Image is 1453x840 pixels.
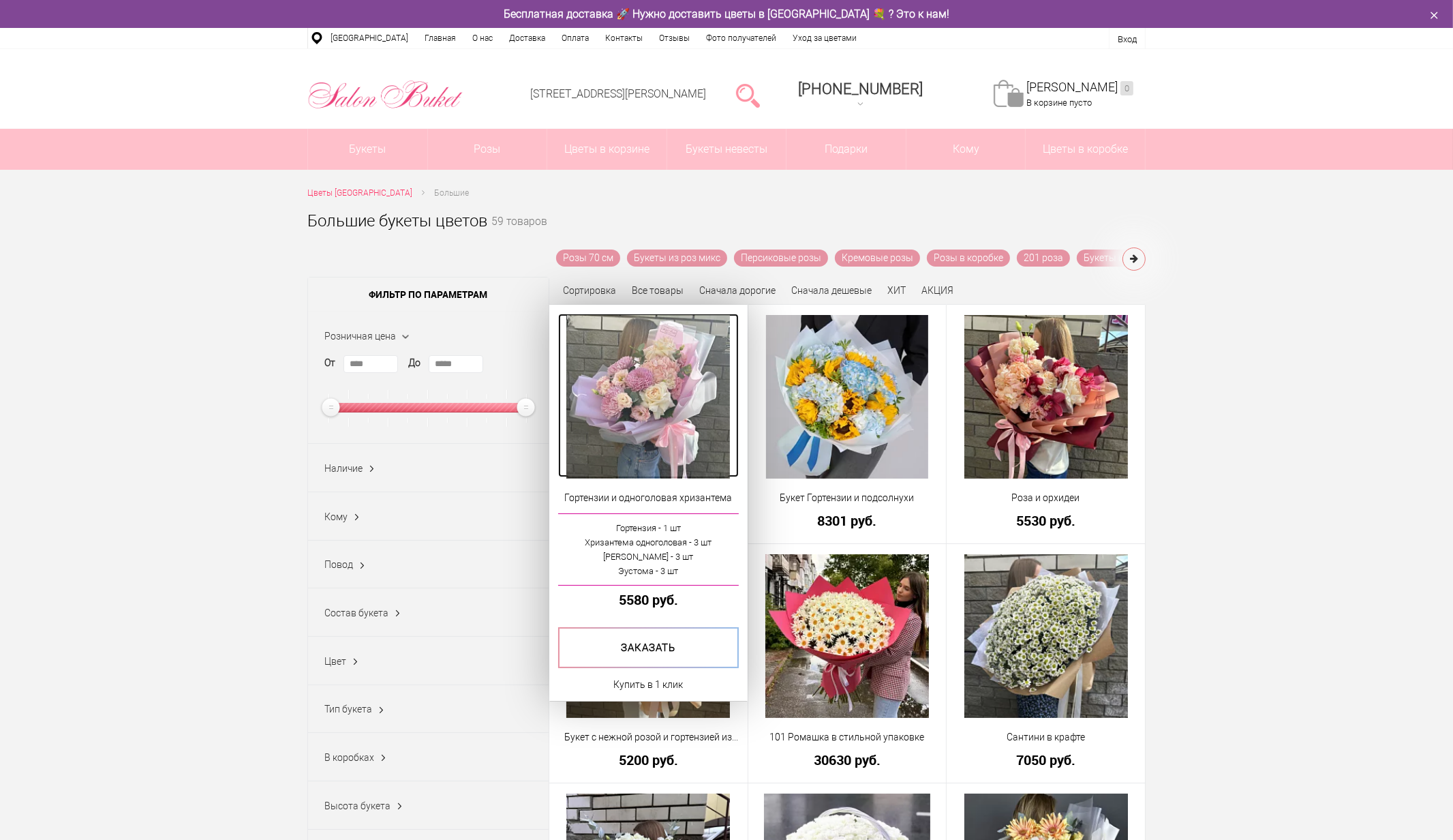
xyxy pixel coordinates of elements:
[416,28,464,48] a: Главная
[547,129,667,170] a: Цветы в корзине
[613,676,683,693] a: Купить в 1 клик
[887,285,906,296] a: ХИТ
[307,188,412,198] span: Цветы [GEOGRAPHIC_DATA]
[955,513,1136,528] a: 5530 руб.
[964,554,1128,718] img: Сантини в крафте
[307,209,487,233] h1: Большие букеты цветов
[322,28,416,48] a: [GEOGRAPHIC_DATA]
[558,730,739,745] a: Букет с нежной розой и гортензией из свежих цветов
[786,129,906,170] a: Подарки
[627,250,727,267] a: Букеты из роз микс
[464,28,501,48] a: О нас
[297,7,1156,21] div: Бесплатная доставка 🚀 Нужно доставить цветы в [GEOGRAPHIC_DATA] 💐 ? Это к нам!
[698,28,784,48] a: Фото получателей
[955,730,1136,745] a: Сантини в крафте
[597,28,651,48] a: Контакты
[324,463,363,474] span: Наличие
[324,559,353,570] span: Повод
[324,752,374,763] span: В коробках
[408,356,420,370] label: До
[1120,81,1133,95] ins: 0
[434,188,469,198] span: Большие
[307,186,412,200] a: Цветы [GEOGRAPHIC_DATA]
[1118,34,1137,44] a: Вход
[784,28,865,48] a: Уход за цветами
[324,331,396,342] span: Розничная цена
[651,28,698,48] a: Отзывы
[1077,250,1179,267] a: Букеты из 101 розы
[699,285,776,296] a: Сначала дорогие
[1017,250,1070,267] a: 201 роза
[324,511,348,522] span: Кому
[757,753,938,767] a: 30630 руб.
[324,800,391,811] span: Высота букета
[927,250,1010,267] a: Розы в коробке
[835,250,920,267] a: Кремовые розы
[790,76,931,115] a: [PHONE_NUMBER]
[955,491,1136,505] a: Роза и орхидеи
[324,656,346,667] span: Цвет
[906,129,1026,170] span: Кому
[307,77,463,112] img: Цветы Нижний Новгород
[566,315,730,479] img: Гортензии и одноголовая хризантема
[501,28,553,48] a: Доставка
[308,129,427,170] a: Букеты
[765,554,929,718] img: 101 Ромашка в стильной упаковке
[921,285,953,296] a: АКЦИЯ
[308,277,549,312] span: Фильтр по параметрам
[563,285,616,296] span: Сортировка
[667,129,786,170] a: Букеты невесты
[1026,129,1145,170] a: Цветы в коробке
[324,704,372,715] span: Тип букета
[558,753,739,767] a: 5200 руб.
[556,250,620,267] a: Розы 70 см
[558,491,739,505] a: Гортензии и одноголовая хризантема
[757,730,938,745] a: 101 Ромашка в стильной упаковке
[428,129,547,170] a: Розы
[530,87,706,100] a: [STREET_ADDRESS][PERSON_NAME]
[1026,80,1133,95] a: [PERSON_NAME]
[324,356,335,370] label: От
[734,250,828,267] a: Персиковые розы
[757,513,938,528] a: 8301 руб.
[558,592,739,607] a: 5580 руб.
[791,285,872,296] a: Сначала дешевые
[324,607,388,618] span: Состав букета
[558,513,739,586] a: Гортензия - 1 штХризантема одноголовая - 3 шт[PERSON_NAME] - 3 штЭустома - 3 шт
[766,315,928,479] img: Букет Гортензии и подсолнухи
[964,315,1128,479] img: Роза и орхидеи
[798,80,923,97] div: [PHONE_NUMBER]
[757,491,938,505] a: Букет Гортензии и подсолнухи
[491,217,547,250] small: 59 товаров
[553,28,597,48] a: Оплата
[955,753,1136,767] a: 7050 руб.
[632,285,684,296] a: Все товары
[1026,97,1092,108] span: В корзине пусто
